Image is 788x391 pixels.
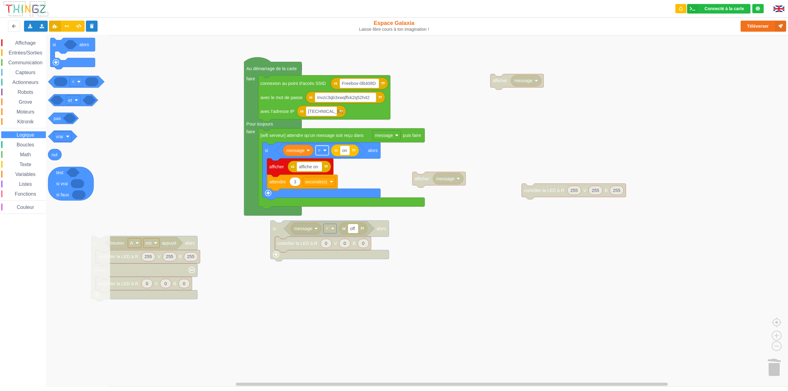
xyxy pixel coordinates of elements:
[146,241,151,245] text: est
[524,188,564,193] text: contrôler la LED à R
[162,241,177,245] text: appuyé
[79,42,89,47] text: alors
[583,188,586,193] text: V
[492,78,507,83] text: afficher
[155,281,158,286] text: V
[174,281,177,286] text: B
[246,129,255,134] text: faire
[403,133,421,138] text: puis faire
[16,205,35,210] span: Couleur
[705,6,744,11] div: Connecté à la carte
[368,148,378,153] text: alors
[56,181,68,186] text: si vrai
[752,4,764,13] div: Tu es connecté au serveur de création de Thingz
[269,179,286,184] text: attendre
[110,241,124,245] text: bouton
[166,254,173,259] text: 255
[179,254,182,259] text: B
[350,226,355,231] text: off
[687,4,750,14] div: Ta base fonctionne bien !
[260,109,294,114] text: avec l'adresse IP
[56,170,63,175] text: test
[98,281,138,286] text: contrôler la LED à R
[514,78,533,83] text: message
[18,99,33,105] span: Grove
[56,192,69,197] text: si faux
[570,188,578,193] text: 255
[305,179,327,184] text: seconde(s)
[7,60,43,65] span: Communication
[299,164,318,169] text: affiche on
[260,81,326,86] text: connexion au point d'accès SSID
[16,109,35,114] span: Moteurs
[774,6,784,12] img: gb.png
[14,172,37,177] span: Variables
[130,241,133,245] text: A
[294,179,296,184] text: 3
[592,188,599,193] text: 255
[18,162,32,167] span: Texte
[325,241,327,246] text: 0
[18,182,33,187] span: Listes
[54,116,61,121] text: pas
[16,142,35,147] span: Boucles
[246,76,255,81] text: faire
[741,21,786,32] button: Téléverser
[11,80,39,85] span: Actionneurs
[8,50,43,55] span: Entrées/Sorties
[605,188,608,193] text: B
[98,254,138,259] text: contrôler la LED à R
[286,148,304,153] text: message
[342,148,347,153] text: on
[269,164,284,169] text: afficher
[51,152,57,157] text: nul
[14,191,37,197] span: Fonctions
[277,241,317,246] text: contrôler la LED à R
[344,241,346,246] text: 0
[376,226,386,231] text: alors
[72,79,74,84] text: =
[146,281,148,286] text: 0
[16,132,35,138] span: Logique
[164,281,167,286] text: 0
[324,20,464,32] div: Espace Galaxia
[265,148,268,153] text: si
[144,254,152,259] text: 255
[318,148,320,153] text: =
[183,281,185,286] text: 0
[53,42,56,47] text: si
[14,70,36,75] span: Capteurs
[260,95,303,100] text: avec le mot de passe
[326,226,328,231] text: =
[273,226,276,231] text: si
[436,176,455,181] text: message
[56,134,63,139] text: vrai
[3,1,49,17] img: thingz_logo.png
[68,98,72,103] text: et
[14,40,36,46] span: Affichage
[260,133,364,138] text: [wifi serveur] attendre qu'un message soit reçu dans
[17,90,34,95] span: Robots
[16,119,34,124] span: Kitronik
[415,176,429,181] text: afficher
[158,254,161,259] text: V
[324,27,464,32] div: Laisse libre cours à ton imagination !
[342,81,376,86] text: Freebox-0B408D
[613,188,620,193] text: 255
[185,241,195,245] text: alors
[375,133,393,138] text: message
[294,226,312,231] text: message
[334,241,337,246] text: V
[352,241,356,246] text: B
[317,95,370,100] text: mvzc3qb3xwqffxk2q52h42
[246,66,297,71] text: Au démarrage de la carte
[19,152,32,157] span: Math
[187,254,195,259] text: 255
[362,241,364,246] text: 0
[246,122,273,126] text: Pour toujours
[308,109,343,114] text: [TECHNICAL_ID]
